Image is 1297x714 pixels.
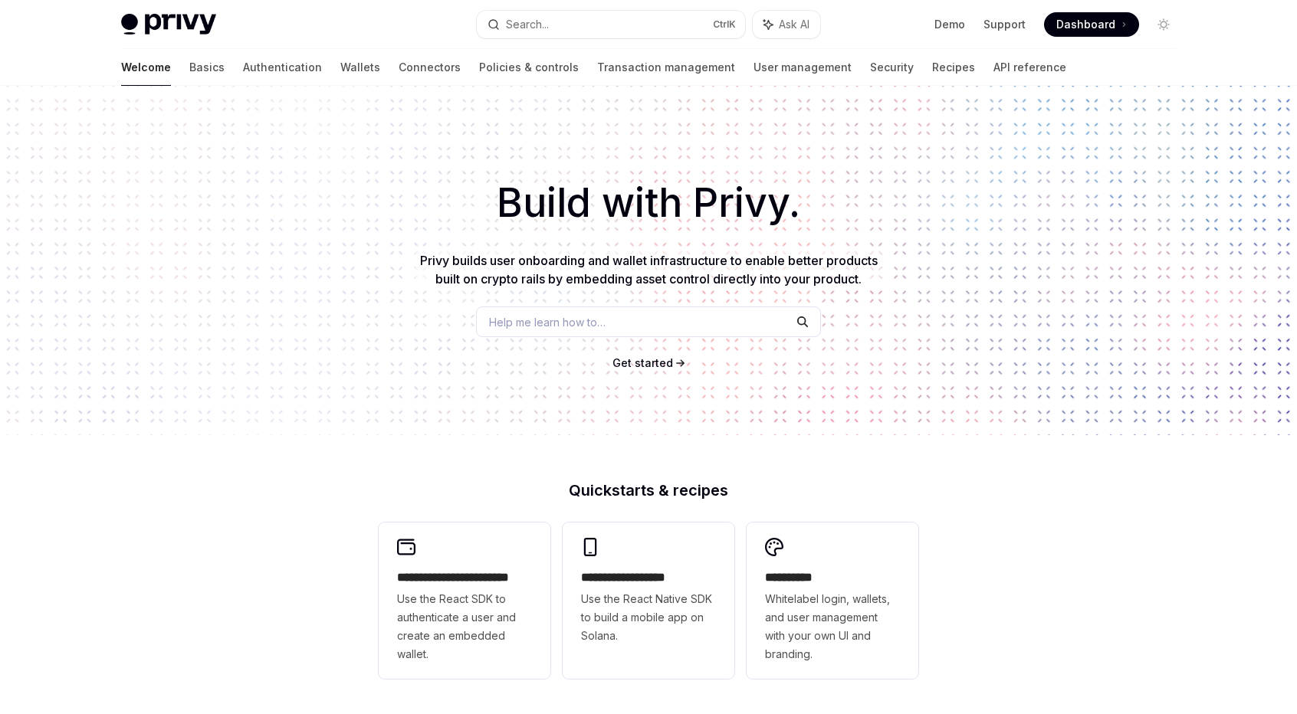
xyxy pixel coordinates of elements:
a: Transaction management [597,49,735,86]
span: Get started [612,356,673,369]
a: **** *****Whitelabel login, wallets, and user management with your own UI and branding. [747,522,918,679]
a: Wallets [340,49,380,86]
span: Whitelabel login, wallets, and user management with your own UI and branding. [765,590,900,663]
div: Search... [506,15,549,34]
img: light logo [121,14,216,35]
h2: Quickstarts & recipes [379,483,918,498]
span: Dashboard [1056,17,1115,32]
span: Ask AI [779,17,809,32]
span: Use the React SDK to authenticate a user and create an embedded wallet. [397,590,532,663]
a: **** **** **** ***Use the React Native SDK to build a mobile app on Solana. [563,522,734,679]
span: Use the React Native SDK to build a mobile app on Solana. [581,590,716,645]
span: Privy builds user onboarding and wallet infrastructure to enable better products built on crypto ... [420,253,878,287]
a: Demo [934,17,965,32]
a: Authentication [243,49,322,86]
span: Ctrl K [713,18,736,31]
a: Recipes [932,49,975,86]
button: Search...CtrlK [477,11,745,38]
button: Toggle dark mode [1151,12,1176,37]
a: Dashboard [1044,12,1139,37]
button: Ask AI [753,11,820,38]
a: Connectors [399,49,461,86]
a: Basics [189,49,225,86]
a: Welcome [121,49,171,86]
a: Support [983,17,1026,32]
a: Policies & controls [479,49,579,86]
a: User management [754,49,852,86]
a: Security [870,49,914,86]
a: API reference [993,49,1066,86]
a: Get started [612,355,673,371]
h1: Build with Privy. [25,173,1272,233]
span: Help me learn how to… [489,314,606,330]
